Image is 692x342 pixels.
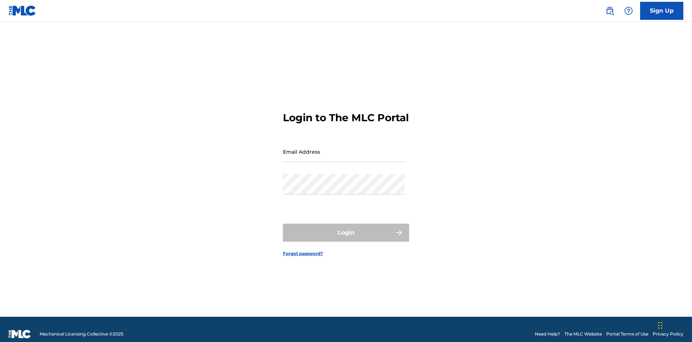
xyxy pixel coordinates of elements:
div: Help [621,4,636,18]
a: The MLC Website [564,331,602,337]
img: help [624,6,633,15]
a: Privacy Policy [653,331,683,337]
a: Need Help? [535,331,560,337]
div: Drag [658,315,662,336]
span: Mechanical Licensing Collective © 2025 [40,331,123,337]
a: Portal Terms of Use [606,331,648,337]
iframe: Chat Widget [656,307,692,342]
img: search [605,6,614,15]
img: logo [9,330,31,338]
a: Public Search [603,4,617,18]
h3: Login to The MLC Portal [283,111,409,124]
a: Sign Up [640,2,683,20]
img: MLC Logo [9,5,36,16]
a: Forgot password? [283,250,323,257]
